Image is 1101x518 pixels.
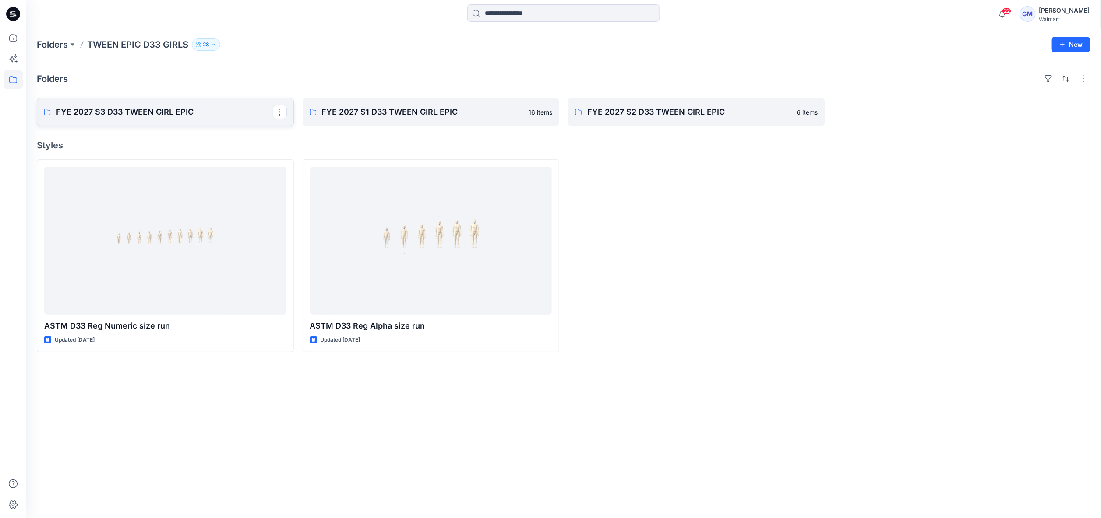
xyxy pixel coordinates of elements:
[55,336,95,345] p: Updated [DATE]
[568,98,825,126] a: FYE 2027 S2 D33 TWEEN GIRL EPIC6 items
[1039,16,1090,22] div: Walmart
[587,106,792,118] p: FYE 2027 S2 D33 TWEEN GIRL EPIC
[44,167,286,315] a: ASTM D33 Reg Numeric size run
[37,73,68,84] h4: Folders
[87,38,188,51] p: TWEEN EPIC D33 GIRLS
[1039,5,1090,16] div: [PERSON_NAME]
[37,140,1090,150] h4: Styles
[1002,7,1012,14] span: 22
[322,106,524,118] p: FYE 2027 S1 D33 TWEEN GIRL EPIC
[37,98,294,126] a: FYE 2027 S3 D33 TWEEN GIRL EPIC
[310,320,552,332] p: ASTM D33 Reg Alpha size run
[1052,37,1090,52] button: New
[321,336,360,345] p: Updated [DATE]
[1020,6,1036,22] div: GM
[303,98,560,126] a: FYE 2027 S1 D33 TWEEN GIRL EPIC16 items
[192,38,220,51] button: 28
[44,320,286,332] p: ASTM D33 Reg Numeric size run
[529,108,552,117] p: 16 items
[56,106,273,118] p: FYE 2027 S3 D33 TWEEN GIRL EPIC
[37,38,68,51] a: Folders
[797,108,818,117] p: 6 items
[310,167,552,315] a: ASTM D33 Reg Alpha size run
[203,40,209,49] p: 28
